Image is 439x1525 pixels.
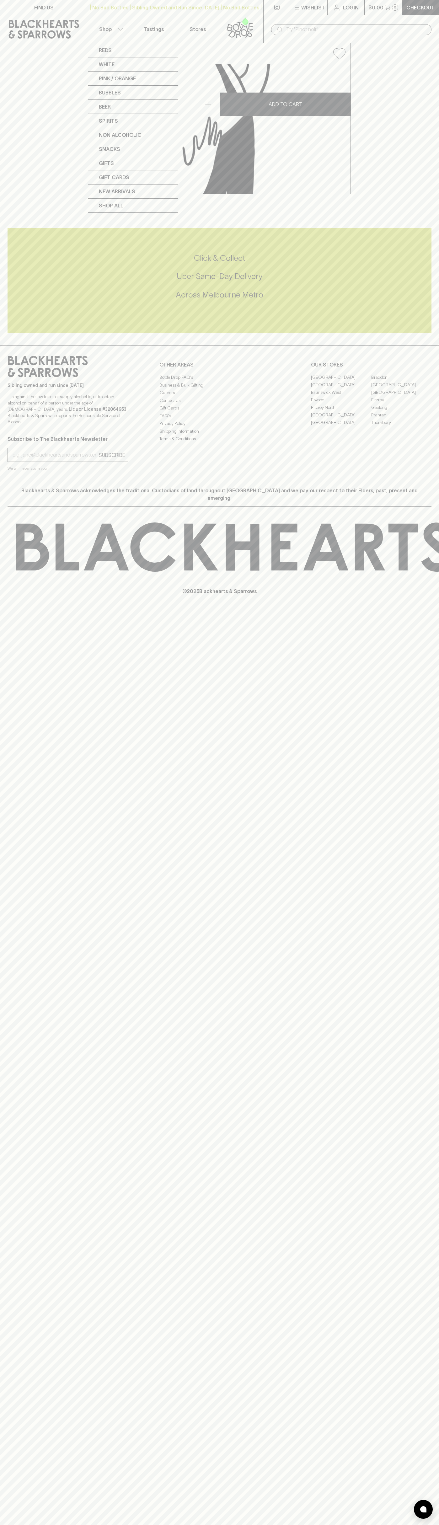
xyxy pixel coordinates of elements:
[99,174,129,181] p: Gift Cards
[99,131,142,139] p: Non Alcoholic
[88,142,178,156] a: Snacks
[88,100,178,114] a: Beer
[99,188,135,195] p: New Arrivals
[88,170,178,185] a: Gift Cards
[99,89,121,96] p: Bubbles
[88,156,178,170] a: Gifts
[99,145,120,153] p: Snacks
[88,185,178,199] a: New Arrivals
[99,159,114,167] p: Gifts
[99,61,115,68] p: White
[88,86,178,100] a: Bubbles
[99,103,111,110] p: Beer
[88,43,178,57] a: Reds
[99,75,136,82] p: Pink / Orange
[88,128,178,142] a: Non Alcoholic
[88,199,178,212] a: SHOP ALL
[88,72,178,86] a: Pink / Orange
[99,117,118,125] p: Spirits
[420,1506,426,1512] img: bubble-icon
[99,202,123,209] p: SHOP ALL
[88,114,178,128] a: Spirits
[99,46,112,54] p: Reds
[88,57,178,72] a: White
